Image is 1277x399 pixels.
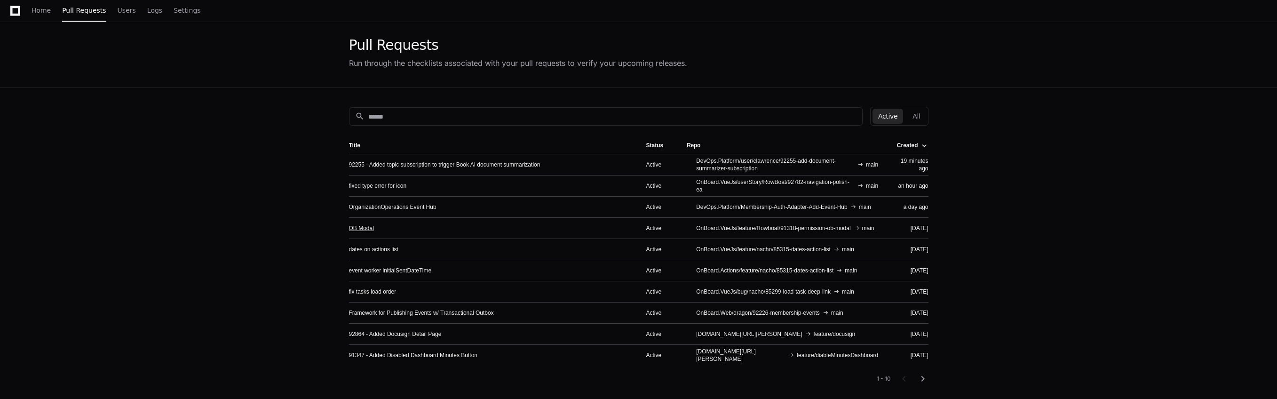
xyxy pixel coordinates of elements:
[893,246,928,253] div: [DATE]
[349,246,398,253] a: dates on actions list
[349,330,442,338] a: 92864 - Added Docusign Detail Page
[646,267,672,274] div: Active
[349,267,432,274] a: event worker initialSentDateTime
[696,330,802,338] span: [DOMAIN_NAME][URL][PERSON_NAME]
[349,142,360,149] div: Title
[814,330,856,338] span: feature/docusign
[646,224,672,232] div: Active
[696,348,785,363] span: [DOMAIN_NAME][URL][PERSON_NAME]
[917,373,928,384] mat-icon: chevron_right
[897,142,927,149] div: Created
[866,182,878,190] span: main
[646,288,672,295] div: Active
[797,351,878,359] span: feature/diableMinutesDashboard
[147,8,162,13] span: Logs
[907,109,926,124] button: All
[349,57,687,69] div: Run through the checklists associated with your pull requests to verify your upcoming releases.
[696,203,847,211] span: DevOps.Platform/Membership-Auth-Adapter-Add-Event-Hub
[349,142,631,149] div: Title
[696,267,833,274] span: OnBoard.Actions/feature/nacho/85315-dates-action-list
[646,182,672,190] div: Active
[349,37,687,54] div: Pull Requests
[349,288,397,295] a: fix tasks load order
[696,178,855,193] span: OnBoard.VueJs/userStory/RowBoat/92782-navigation-polish-ea
[877,375,891,383] div: 1 - 10
[62,8,106,13] span: Pull Requests
[862,224,874,232] span: main
[646,351,672,359] div: Active
[646,309,672,317] div: Active
[696,246,831,253] span: OnBoard.VueJs/feature/nacho/85315-dates-action-list
[349,224,374,232] a: OB Modal
[893,182,928,190] div: an hour ago
[646,161,672,168] div: Active
[349,182,407,190] a: fixed type error for icon
[842,288,854,295] span: main
[845,267,857,274] span: main
[893,267,928,274] div: [DATE]
[696,288,831,295] span: OnBoard.VueJs/bug/nacho/85299-load-task-deep-link
[897,142,918,149] div: Created
[893,203,928,211] div: a day ago
[696,224,850,232] span: OnBoard.VueJs/feature/Rowboat/91318-permission-ob-modal
[893,157,928,172] div: 19 minutes ago
[842,246,854,253] span: main
[646,142,664,149] div: Status
[866,161,878,168] span: main
[349,351,478,359] a: 91347 - Added Disabled Dashboard Minutes Button
[355,112,365,121] mat-icon: search
[859,203,871,211] span: main
[872,109,903,124] button: Active
[646,203,672,211] div: Active
[32,8,51,13] span: Home
[349,203,436,211] a: OrganizationOperations Event Hub
[696,157,855,172] span: DevOps.Platform/user/clawrence/92255-add-document-summarizer-subscription
[646,330,672,338] div: Active
[118,8,136,13] span: Users
[349,309,494,317] a: Framework for Publishing Events w/ Transactional Outbox
[893,224,928,232] div: [DATE]
[349,161,540,168] a: 92255 - Added topic subscription to trigger Book AI document summarization
[646,246,672,253] div: Active
[174,8,200,13] span: Settings
[893,288,928,295] div: [DATE]
[893,330,928,338] div: [DATE]
[646,142,672,149] div: Status
[696,309,820,317] span: OnBoard.Web/dragon/92226-membership-events
[893,309,928,317] div: [DATE]
[831,309,843,317] span: main
[893,351,928,359] div: [DATE]
[679,137,886,154] th: Repo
